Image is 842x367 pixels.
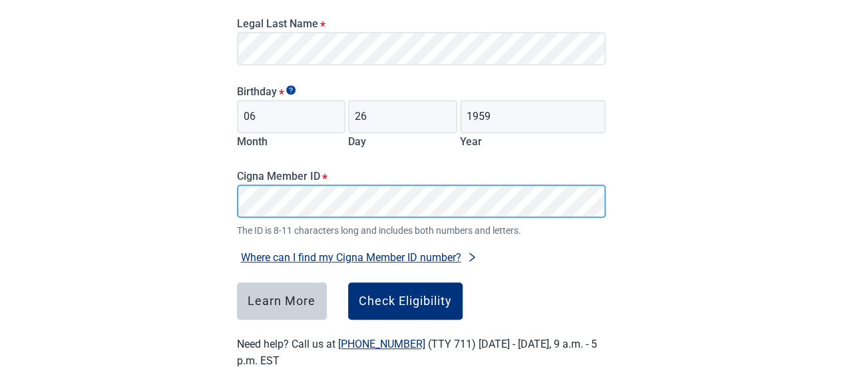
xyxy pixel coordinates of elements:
[237,170,606,183] label: Cigna Member ID
[467,252,477,262] span: right
[237,223,606,238] span: The ID is 8-11 characters long and includes both numbers and letters.
[237,282,327,320] button: Learn More
[237,338,597,367] label: Need help? Call us at (TTY 711) [DATE] - [DATE], 9 a.m. - 5 p.m. EST
[348,135,366,148] label: Day
[237,17,606,30] label: Legal Last Name
[348,282,463,320] button: Check Eligibility
[460,100,605,133] input: Birth year
[237,135,268,148] label: Month
[338,338,425,350] a: [PHONE_NUMBER]
[248,294,316,308] div: Learn More
[359,294,452,308] div: Check Eligibility
[237,100,346,133] input: Birth month
[460,135,482,148] label: Year
[348,100,457,133] input: Birth day
[286,85,296,95] span: Show tooltip
[237,85,606,98] legend: Birthday
[237,248,481,266] button: Where can I find my Cigna Member ID number?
